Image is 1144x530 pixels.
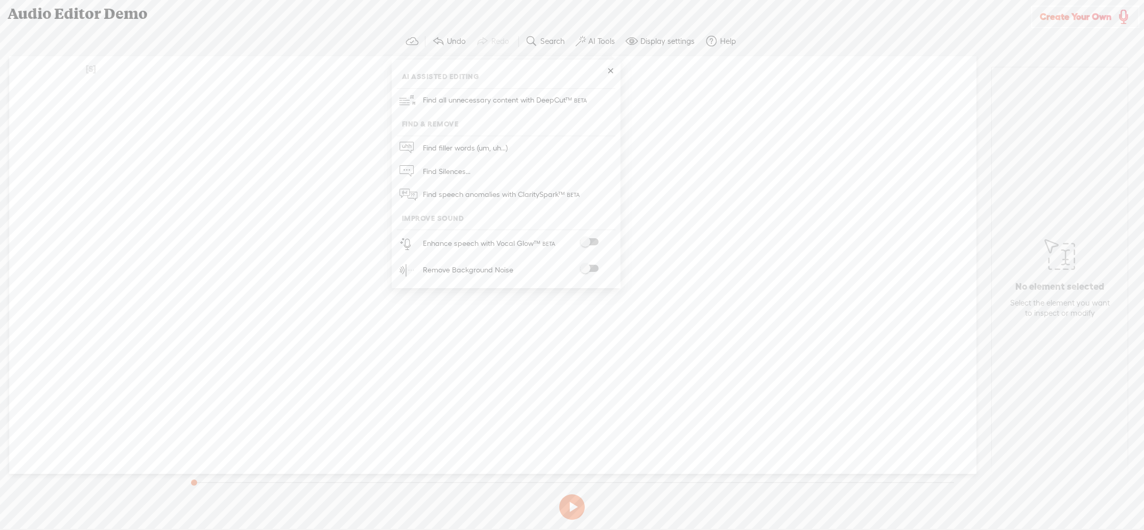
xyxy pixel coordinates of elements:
button: Redo [472,31,516,52]
div: Enhance speech with Vocal Glow™ [423,237,557,250]
label: Display settings [640,36,695,46]
button: Search [521,31,571,52]
span: Find filler words (um, uh...) [419,136,511,159]
div: Audio Editor Demo [1,1,1031,27]
button: Help [701,31,743,52]
label: Undo [447,36,466,46]
span: Create Your Own [1040,11,1111,22]
label: Redo [491,36,509,46]
label: AI Tools [588,36,615,46]
button: Display settings [622,31,701,52]
button: Undo [428,31,472,52]
span: Find Silences... [419,160,474,183]
p: No element selected [1015,281,1104,293]
span: [S] [86,64,96,73]
div: Remove Background Noise [423,264,513,276]
span: Find speech anomalies with ClaritySpark™ [419,183,585,207]
label: Help [720,36,736,46]
label: Search [540,36,565,46]
div: Select the element you want to inspect or modify [1008,298,1112,318]
span: Find all unnecessary content with DeepCut™ [419,88,592,112]
button: AI Tools [571,31,622,52]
